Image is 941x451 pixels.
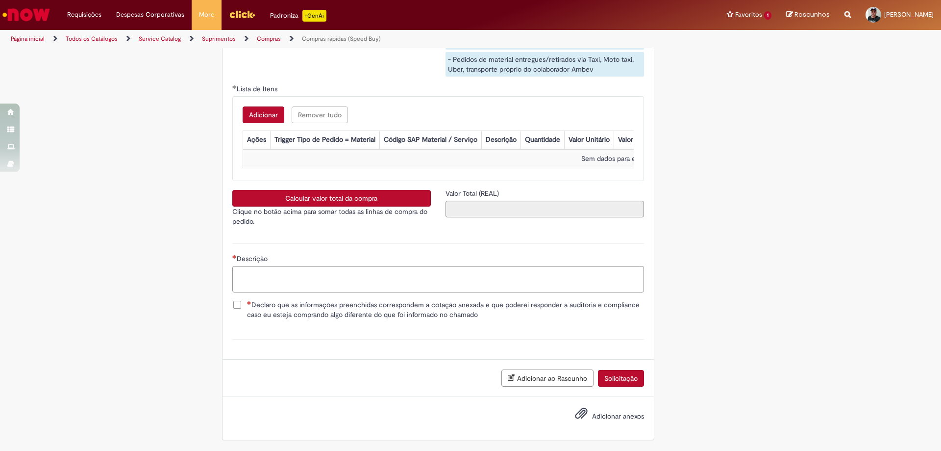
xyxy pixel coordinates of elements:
[1,5,51,25] img: ServiceNow
[481,131,520,149] th: Descrição
[232,85,237,89] span: Obrigatório Preenchido
[116,10,184,20] span: Despesas Corporativas
[379,131,481,149] th: Código SAP Material / Serviço
[199,10,214,20] span: More
[257,35,281,43] a: Compras
[270,10,326,22] div: Padroniza
[243,131,270,149] th: Ações
[270,131,379,149] th: Trigger Tipo de Pedido = Material
[446,188,501,198] label: Somente leitura - Valor Total (REAL)
[884,10,934,19] span: [PERSON_NAME]
[232,266,644,292] textarea: Descrição
[202,35,236,43] a: Suprimentos
[302,35,381,43] a: Compras rápidas (Speed Buy)
[592,412,644,421] span: Adicionar anexos
[764,11,771,20] span: 1
[229,7,255,22] img: click_logo_yellow_360x200.png
[237,254,270,263] span: Descrição
[247,300,644,319] span: Declaro que as informações preenchidas correspondem a cotação anexada e que poderei responder a a...
[302,10,326,22] p: +GenAi
[572,404,590,427] button: Adicionar anexos
[501,370,594,387] button: Adicionar ao Rascunho
[11,35,45,43] a: Página inicial
[446,201,644,217] input: Valor Total (REAL)
[247,301,251,305] span: Necessários
[564,131,614,149] th: Valor Unitário
[139,35,181,43] a: Service Catalog
[237,84,279,93] span: Lista de Itens
[520,131,564,149] th: Quantidade
[446,189,501,198] span: Somente leitura - Valor Total (REAL)
[614,131,676,149] th: Valor Total Moeda
[232,207,431,226] p: Clique no botão acima para somar todas as linhas de compra do pedido.
[446,52,644,77] div: - Pedidos de material entregues/retirados via Taxi, Moto taxi, Uber, transporte próprio do colabo...
[67,10,101,20] span: Requisições
[7,30,620,48] ul: Trilhas de página
[232,255,237,259] span: Necessários
[786,10,830,20] a: Rascunhos
[66,35,118,43] a: Todos os Catálogos
[598,370,644,387] button: Solicitação
[232,190,431,207] button: Calcular valor total da compra
[794,10,830,19] span: Rascunhos
[735,10,762,20] span: Favoritos
[243,106,284,123] button: Adicionar uma linha para Lista de Itens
